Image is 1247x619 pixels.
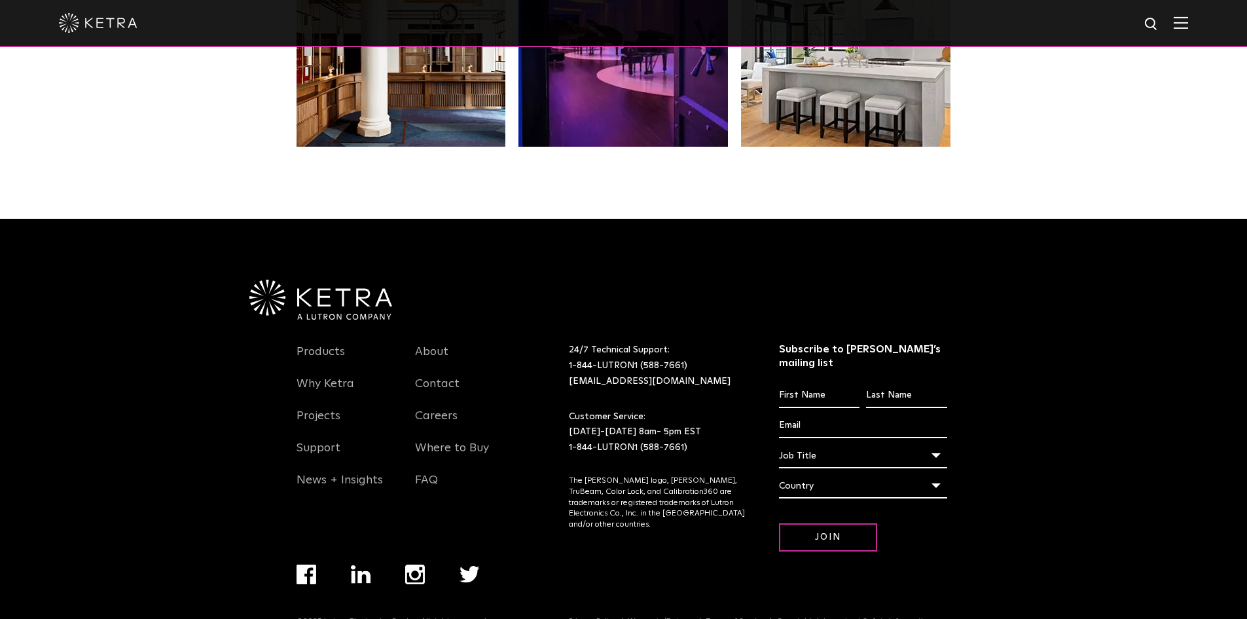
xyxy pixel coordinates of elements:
input: Last Name [866,383,947,408]
input: Email [779,413,947,438]
input: First Name [779,383,859,408]
img: Ketra-aLutronCo_White_RGB [249,280,392,320]
a: Where to Buy [415,441,489,471]
div: Job Title [779,443,947,468]
a: FAQ [415,473,438,503]
div: Country [779,474,947,498]
img: facebook [297,565,316,584]
p: 24/7 Technical Support: [569,343,746,389]
img: search icon [1144,16,1160,33]
a: Products [297,345,345,375]
a: Why Ketra [297,377,354,407]
img: Hamburger%20Nav.svg [1174,16,1188,29]
img: linkedin [351,565,371,584]
h3: Subscribe to [PERSON_NAME]’s mailing list [779,343,947,370]
p: Customer Service: [DATE]-[DATE] 8am- 5pm EST [569,409,746,456]
a: News + Insights [297,473,383,503]
div: Navigation Menu [415,343,515,503]
a: Contact [415,377,460,407]
a: Support [297,441,340,471]
p: The [PERSON_NAME] logo, [PERSON_NAME], TruBeam, Color Lock, and Calibration360 are trademarks or ... [569,476,746,531]
a: About [415,345,448,375]
input: Join [779,523,877,552]
a: Projects [297,409,340,439]
img: ketra-logo-2019-white [59,13,137,33]
img: instagram [405,565,425,584]
img: twitter [460,566,480,583]
a: 1-844-LUTRON1 (588-7661) [569,443,687,452]
div: Navigation Menu [297,343,396,503]
div: Navigation Menu [297,565,515,617]
a: [EMAIL_ADDRESS][DOMAIN_NAME] [569,377,731,386]
a: Careers [415,409,458,439]
a: 1-844-LUTRON1 (588-7661) [569,361,687,370]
